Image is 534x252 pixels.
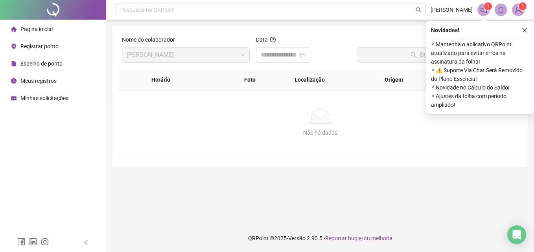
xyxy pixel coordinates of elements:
span: ⚬ Novidade no Cálculo do Saldo! [431,83,529,92]
th: Foto [238,69,288,91]
span: question-circle [270,37,276,42]
span: Versão [288,235,306,241]
span: Reportar bug e/ou melhoria [325,235,392,241]
span: close [522,27,527,33]
span: schedule [11,95,17,101]
span: search [416,7,422,13]
th: Localização [288,69,378,91]
span: ⚬ Ajustes da folha com período ampliado! [431,92,529,109]
label: Nome do colaborador [122,35,180,44]
img: 90190 [512,4,524,16]
button: Buscar registros [357,47,518,63]
span: bell [497,6,505,13]
span: Registrar ponto [20,43,59,49]
span: 1 [521,4,524,9]
span: Página inicial [20,26,53,32]
span: environment [11,44,17,49]
span: file [11,61,17,66]
th: Origem [378,69,444,91]
span: instagram [41,238,49,246]
span: facebook [17,238,25,246]
span: Espelho de ponto [20,60,63,67]
sup: Atualize o seu contato no menu Meus Dados [519,2,527,10]
footer: QRPoint © 2025 - 2.90.5 - [106,225,534,252]
span: ⚬ ⚠️ Suporte Via Chat Será Removido do Plano Essencial [431,66,529,83]
sup: 1 [484,2,492,10]
div: Não há dados [128,128,512,137]
span: left [83,240,89,245]
span: RYAN MATHEUS DE MAGALHÃES SANTOS [127,47,245,62]
span: 1 [487,4,490,9]
span: Meus registros [20,78,57,84]
span: ⚬ Mantenha o aplicativo QRPoint atualizado para evitar erros na assinatura da folha! [431,40,529,66]
span: notification [480,6,487,13]
th: Horário [145,69,211,91]
span: Data [256,37,268,43]
div: Open Intercom Messenger [507,225,526,244]
span: home [11,26,17,32]
span: linkedin [29,238,37,246]
span: [PERSON_NAME] [431,5,473,14]
span: Novidades ! [431,26,459,35]
span: Minhas solicitações [20,95,68,101]
span: clock-circle [11,78,17,84]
